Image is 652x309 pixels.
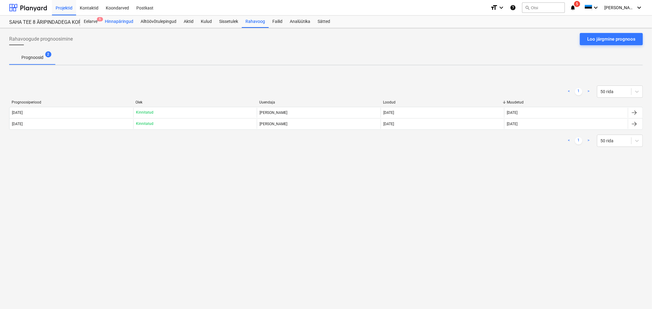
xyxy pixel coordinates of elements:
[490,4,498,11] i: format_size
[9,35,73,43] span: Rahavoogude prognoosimine
[580,33,643,45] button: Loo järgmine prognoos
[510,4,516,11] i: Abikeskus
[575,88,582,95] a: Page 1 is your current page
[575,137,582,144] a: Page 1 is your current page
[12,111,23,115] div: [DATE]
[585,88,592,95] a: Next page
[507,100,626,104] div: Muudetud
[574,1,580,7] span: 5
[383,111,394,115] div: [DATE]
[12,100,131,104] div: Prognoosiperiood
[585,137,592,144] a: Next page
[136,110,153,115] p: Kinnitatud
[604,5,635,10] span: [PERSON_NAME]
[197,16,215,28] a: Kulud
[135,100,254,104] div: Olek
[257,119,381,129] div: [PERSON_NAME]
[507,111,518,115] div: [DATE]
[257,108,381,118] div: [PERSON_NAME]
[101,16,137,28] a: Hinnapäringud
[180,16,197,28] a: Aktid
[259,100,378,104] div: Uuendaja
[565,88,573,95] a: Previous page
[383,122,394,126] div: [DATE]
[97,17,103,21] span: 5
[80,16,101,28] div: Eelarve
[621,280,652,309] iframe: Chat Widget
[136,121,153,126] p: Kinnitatud
[80,16,101,28] a: Eelarve5
[522,2,565,13] button: Otsi
[9,19,73,26] div: SAHA TEE 8 ÄRIPINDADEGA KORTERMAJA
[286,16,314,28] a: Analüütika
[635,4,643,11] i: keyboard_arrow_down
[314,16,334,28] a: Sätted
[21,54,43,61] p: Prognoosid
[215,16,242,28] a: Sissetulek
[525,5,530,10] span: search
[507,122,518,126] div: [DATE]
[242,16,269,28] a: Rahavoog
[587,35,635,43] div: Loo järgmine prognoos
[498,4,505,11] i: keyboard_arrow_down
[565,137,573,144] a: Previous page
[592,4,599,11] i: keyboard_arrow_down
[383,100,502,104] div: Loodud
[269,16,286,28] a: Failid
[137,16,180,28] a: Alltöövõtulepingud
[12,122,23,126] div: [DATE]
[570,4,576,11] i: notifications
[45,51,51,57] span: 2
